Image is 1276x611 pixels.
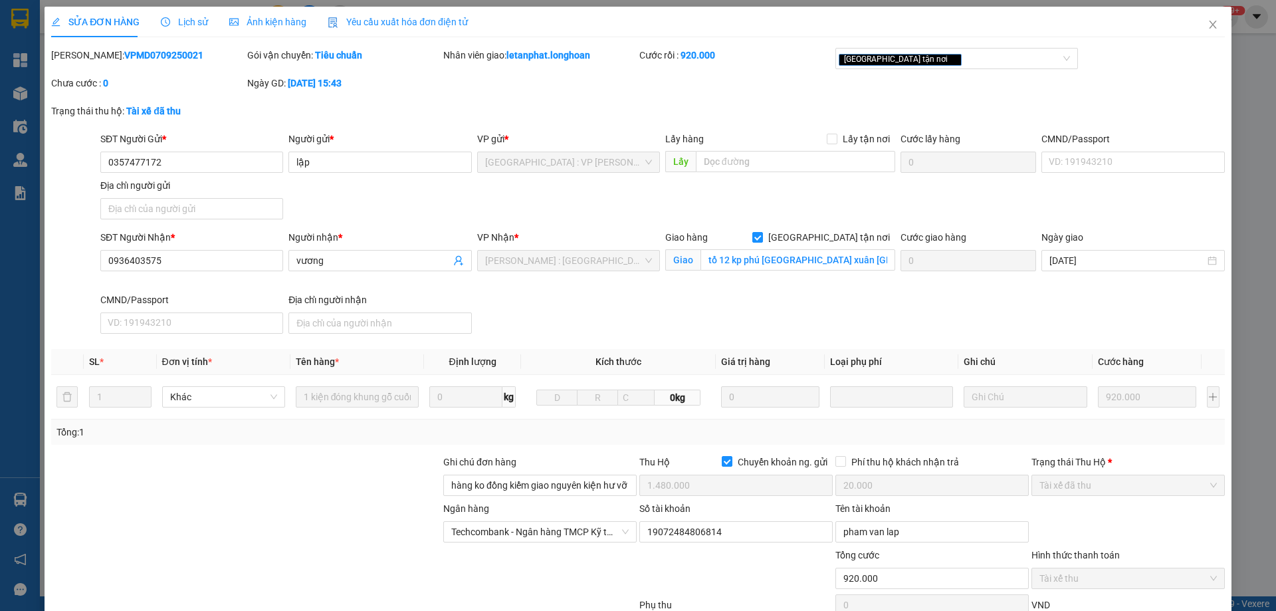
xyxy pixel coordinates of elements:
span: VP Nhận [477,232,514,243]
div: Gói vận chuyển: [247,48,441,62]
span: Đơn vị tính [162,356,212,367]
b: 0 [103,78,108,88]
span: Lấy [665,151,696,172]
input: Tên tài khoản [835,521,1029,543]
span: Tổng cước [835,550,879,560]
button: plus [1207,386,1220,408]
span: Kích thước [595,356,641,367]
b: Tài xế đã thu [126,106,181,116]
input: Ghi Chú [964,386,1087,408]
span: close [950,56,956,62]
label: Ngày giao [1041,232,1083,243]
b: 920.000 [681,50,715,61]
span: Phí thu hộ khách nhận trả [846,455,964,469]
input: R [577,390,618,406]
span: Tên hàng [296,356,339,367]
span: Tài xế đã thu [1039,475,1217,495]
label: Cước lấy hàng [901,134,960,144]
th: Ghi chú [958,349,1092,375]
span: user-add [453,255,464,266]
span: 0kg [655,390,700,406]
span: Hồ Chí Minh : Kho Quận 12 [485,251,652,271]
span: Cước hàng [1098,356,1144,367]
span: kg [502,386,516,408]
div: SĐT Người Gửi [100,132,283,146]
label: Ghi chú đơn hàng [443,457,516,467]
span: SỬA ĐƠN HÀNG [51,17,140,27]
b: VPMD0709250021 [124,50,203,61]
div: CMND/Passport [100,293,283,307]
input: Địa chỉ của người gửi [100,198,283,219]
b: [DATE] 15:43 [288,78,342,88]
label: Tên tài khoản [835,503,891,514]
input: C [617,390,655,406]
div: CMND/Passport [1041,132,1224,146]
input: 0 [1098,386,1197,408]
div: Người gửi [288,132,471,146]
div: Ngày GD: [247,76,441,90]
span: [GEOGRAPHIC_DATA] tận nơi [839,54,962,66]
label: Số tài khoản [639,503,691,514]
button: delete [56,386,78,408]
div: [PERSON_NAME]: [51,48,245,62]
input: Địa chỉ của người nhận [288,312,471,334]
input: VD: Bàn, Ghế [296,386,419,408]
span: Lịch sử [161,17,208,27]
span: edit [51,17,60,27]
b: Tiêu chuẩn [315,50,362,61]
span: clock-circle [161,17,170,27]
span: [GEOGRAPHIC_DATA] tận nơi [763,230,895,245]
span: SL [89,356,100,367]
div: SĐT Người Nhận [100,230,283,245]
img: icon [328,17,338,28]
span: Lấy tận nơi [837,132,895,146]
input: Ngày giao [1049,253,1204,268]
span: Giá trị hàng [721,356,770,367]
div: Tổng: 1 [56,425,492,439]
input: Giao tận nơi [700,249,895,271]
span: Hà Nội : VP Nam Từ Liêm [485,152,652,172]
input: Dọc đường [696,151,895,172]
span: Giao [665,249,700,271]
div: Nhân viên giao: [443,48,637,62]
span: Tài xế thu [1039,568,1217,588]
span: Giao hàng [665,232,708,243]
span: Lấy hàng [665,134,704,144]
div: Địa chỉ người nhận [288,293,471,307]
input: Ghi chú đơn hàng [443,475,637,496]
input: Số tài khoản [639,521,833,543]
label: Hình thức thanh toán [1031,550,1120,560]
input: D [536,390,578,406]
label: Cước giao hàng [901,232,966,243]
input: 0 [721,386,820,408]
label: Ngân hàng [443,503,489,514]
span: Techcombank - Ngân hàng TMCP Kỹ thương Việt Nam [451,522,629,542]
b: letanphat.longhoan [506,50,590,61]
span: Ảnh kiện hàng [229,17,306,27]
span: Khác [170,387,277,407]
div: Cước rồi : [639,48,833,62]
span: Chuyển khoản ng. gửi [732,455,833,469]
span: picture [229,17,239,27]
div: Người nhận [288,230,471,245]
input: Cước lấy hàng [901,152,1036,173]
div: Trạng thái Thu Hộ [1031,455,1225,469]
span: VND [1031,600,1050,610]
div: Trạng thái thu hộ: [51,104,294,118]
input: Cước giao hàng [901,250,1036,271]
button: Close [1194,7,1231,44]
div: VP gửi [477,132,660,146]
span: Định lượng [449,356,496,367]
span: Thu Hộ [639,457,670,467]
span: Yêu cầu xuất hóa đơn điện tử [328,17,468,27]
th: Loại phụ phí [825,349,958,375]
span: close [1208,19,1218,30]
div: Địa chỉ người gửi [100,178,283,193]
div: Chưa cước : [51,76,245,90]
